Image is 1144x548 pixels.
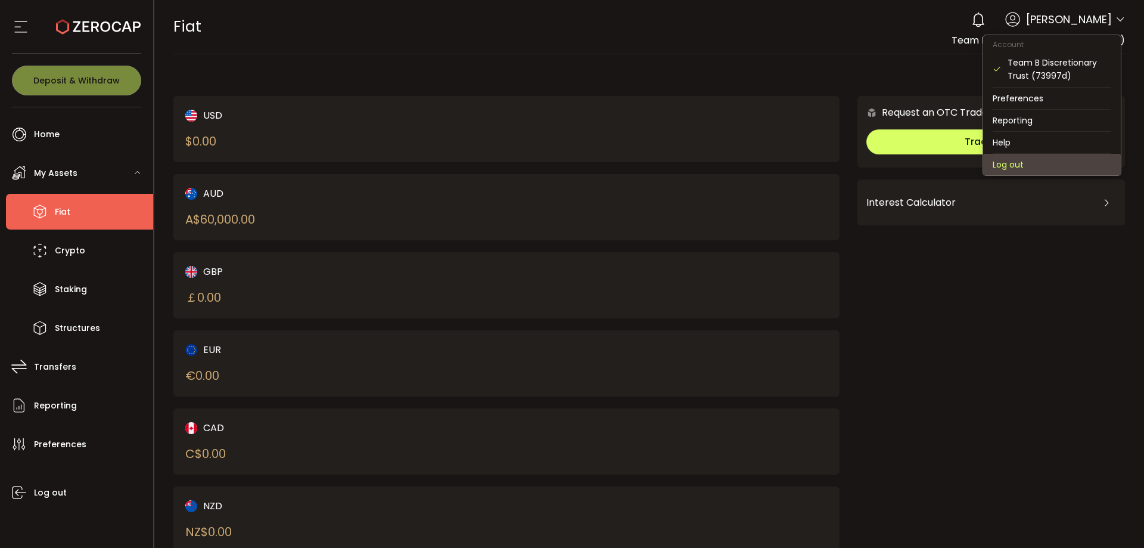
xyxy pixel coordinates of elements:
div: EUR [185,342,474,357]
div: NZ$ 0.00 [185,523,232,541]
span: Trade OTC [965,135,1017,148]
div: ￡ 0.00 [185,289,221,306]
iframe: Chat Widget [1084,491,1144,548]
img: nzd_portfolio.svg [185,500,197,512]
div: GBP [185,264,474,279]
div: USD [185,108,474,123]
img: eur_portfolio.svg [185,344,197,356]
span: Fiat [55,203,70,221]
li: Reporting [983,110,1121,131]
img: aud_portfolio.svg [185,188,197,200]
div: Interest Calculator [866,188,1116,217]
span: Preferences [34,436,86,453]
img: 6nGpN7MZ9FLuBP83NiajKbTRY4UzlzQtBKtCrLLspmCkSvCZHBKvY3NxgQaT5JnOQREvtQ257bXeeSTueZfAPizblJ+Fe8JwA... [866,107,877,118]
div: € 0.00 [185,367,219,385]
span: Deposit & Withdraw [33,76,120,85]
div: CAD [185,420,474,435]
div: Request an OTC Trade [857,105,988,120]
div: Team B Discretionary Trust (73997d) [1008,56,1111,82]
div: A$ 60,000.00 [185,210,255,228]
span: Structures [55,320,100,337]
span: Transfers [34,358,76,376]
span: Team B Discretionary Trust (73997d) [952,33,1125,47]
span: Fiat [173,16,201,37]
button: Deposit & Withdraw [12,66,141,95]
div: AUD [185,186,474,201]
span: Reporting [34,397,77,414]
div: C$ 0.00 [185,445,226,463]
span: Home [34,126,60,143]
img: gbp_portfolio.svg [185,266,197,278]
div: $ 0.00 [185,132,216,150]
li: Help [983,132,1121,153]
button: Trade OTC [866,129,1116,154]
li: Log out [983,154,1121,175]
span: Account [983,39,1033,49]
span: My Assets [34,165,77,182]
span: Staking [55,281,87,298]
img: cad_portfolio.svg [185,422,197,434]
span: Crypto [55,242,85,259]
li: Preferences [983,88,1121,109]
span: Log out [34,484,67,501]
img: usd_portfolio.svg [185,110,197,122]
span: [PERSON_NAME] [1026,11,1112,27]
div: NZD [185,499,474,513]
